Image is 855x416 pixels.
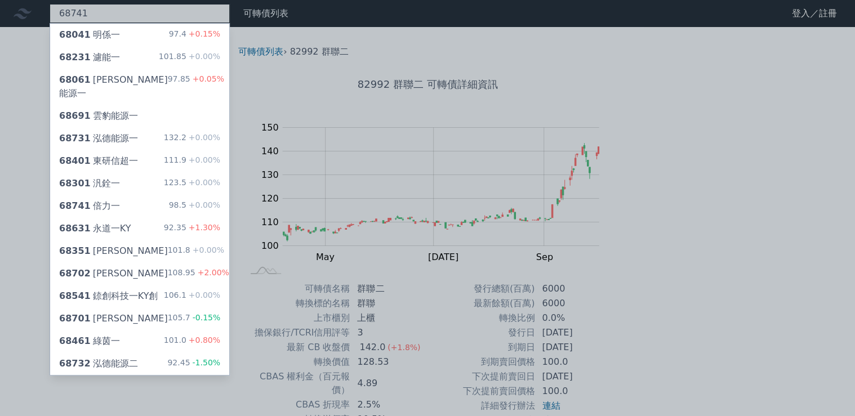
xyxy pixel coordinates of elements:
a: 68701[PERSON_NAME] 105.7-0.15% [50,307,229,330]
a: 68351[PERSON_NAME] 101.8+0.00% [50,240,229,262]
span: 68691 [59,110,91,121]
div: [PERSON_NAME]能源一 [59,73,168,100]
a: 68041明係一 97.4+0.15% [50,24,229,46]
div: 101.8 [168,244,224,258]
div: 97.85 [168,73,224,100]
div: [PERSON_NAME] [59,312,168,325]
span: +2.00% [195,268,229,277]
span: +0.00% [186,133,220,142]
div: 132.2 [164,132,220,145]
a: 68461綠茵一 101.0+0.80% [50,330,229,352]
div: 98.5 [169,199,220,213]
div: 108.95 [168,267,229,280]
a: 68732泓德能源二 92.45-1.50% [50,352,229,375]
a: 68231濾能一 101.85+0.00% [50,46,229,69]
div: 97.4 [169,28,220,42]
span: +1.30% [186,223,220,232]
div: 錼創科技一KY創 [59,289,158,303]
span: +0.00% [186,155,220,164]
span: 68041 [59,29,91,40]
span: 68301 [59,178,91,189]
span: 68631 [59,223,91,234]
div: 92.45 [167,357,220,370]
div: 東研信超一 [59,154,138,168]
span: +0.05% [190,74,224,83]
a: 68691雲豹能源一 [50,105,229,127]
div: 92.35 [164,222,220,235]
div: 永道一KY [59,222,131,235]
div: 105.7 [168,312,221,325]
span: 68731 [59,133,91,144]
a: 68401東研信超一 111.9+0.00% [50,150,229,172]
a: 68702[PERSON_NAME] 108.95+2.00% [50,262,229,285]
iframe: Chat Widget [799,362,855,416]
span: 68061 [59,74,91,85]
span: 68401 [59,155,91,166]
span: +0.15% [186,29,220,38]
a: 68631永道一KY 92.35+1.30% [50,217,229,240]
span: +0.00% [190,245,224,254]
div: 倍力一 [59,199,120,213]
span: 68701 [59,313,91,324]
div: 123.5 [164,177,220,190]
span: +0.00% [186,200,220,209]
div: 111.9 [164,154,220,168]
span: +0.00% [186,178,220,187]
span: 68351 [59,245,91,256]
span: +0.00% [186,52,220,61]
a: 68731泓德能源一 132.2+0.00% [50,127,229,150]
div: [PERSON_NAME] [59,267,168,280]
div: 106.1 [164,289,220,303]
span: 68741 [59,200,91,211]
div: 101.0 [164,334,220,348]
div: 汎銓一 [59,177,120,190]
span: 68461 [59,336,91,346]
span: 68732 [59,358,91,369]
span: +0.80% [186,336,220,345]
div: 泓德能源一 [59,132,138,145]
a: 68061[PERSON_NAME]能源一 97.85+0.05% [50,69,229,105]
div: 雲豹能源一 [59,109,138,123]
span: 68702 [59,268,91,279]
div: 明係一 [59,28,120,42]
span: 68541 [59,290,91,301]
div: 聊天小工具 [799,362,855,416]
div: 101.85 [159,51,220,64]
div: 綠茵一 [59,334,120,348]
a: 68301汎銓一 123.5+0.00% [50,172,229,195]
span: +0.00% [186,290,220,299]
span: 68231 [59,52,91,62]
a: 68541錼創科技一KY創 106.1+0.00% [50,285,229,307]
div: 泓德能源二 [59,357,138,370]
a: 68741倍力一 98.5+0.00% [50,195,229,217]
div: [PERSON_NAME] [59,244,168,258]
span: -0.15% [190,313,221,322]
div: 濾能一 [59,51,120,64]
span: -1.50% [190,358,220,367]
